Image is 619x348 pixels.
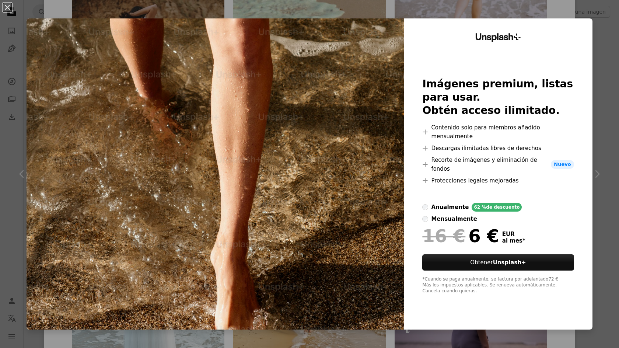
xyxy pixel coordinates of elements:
h2: Imágenes premium, listas para usar. Obtén acceso ilimitado. [422,77,574,117]
div: *Cuando se paga anualmente, se factura por adelantado 72 € Más los impuestos aplicables. Se renue... [422,276,574,294]
strong: Unsplash+ [493,259,526,266]
span: Nuevo [551,160,574,169]
div: anualmente [431,203,469,212]
span: EUR [502,231,525,237]
div: 6 € [422,226,499,246]
input: anualmente62 %de descuento [422,204,428,210]
input: mensualmente [422,216,428,222]
span: 16 € [422,226,465,246]
div: mensualmente [431,215,477,223]
button: ObtenerUnsplash+ [422,254,574,271]
div: 62 % de descuento [472,203,522,212]
li: Descargas ilimitadas libres de derechos [422,144,574,153]
li: Protecciones legales mejoradas [422,176,574,185]
li: Contenido solo para miembros añadido mensualmente [422,123,574,141]
li: Recorte de imágenes y eliminación de fondos [422,156,574,173]
span: al mes * [502,237,525,244]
